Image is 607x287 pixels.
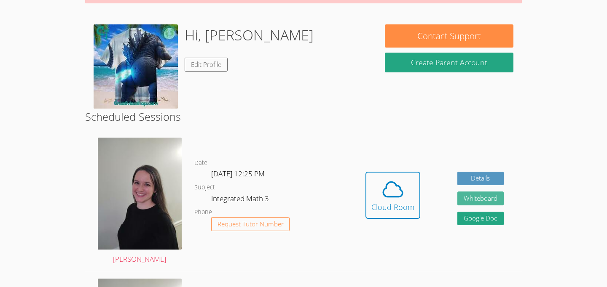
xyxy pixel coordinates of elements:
a: [PERSON_NAME] [98,138,182,265]
button: Contact Support [385,24,513,48]
h1: Hi, [PERSON_NAME] [185,24,314,46]
button: Request Tutor Number [211,217,290,231]
dt: Phone [194,207,212,218]
a: Edit Profile [185,58,228,72]
dt: Subject [194,182,215,193]
span: [DATE] 12:25 PM [211,169,265,178]
img: avatar.png [98,138,182,250]
button: Cloud Room [365,172,420,219]
dd: Integrated Math 3 [211,193,271,207]
div: Cloud Room [371,201,414,213]
h2: Scheduled Sessions [85,109,522,125]
img: ni%20ce.jpg [94,24,178,109]
a: Google Doc [457,212,504,226]
span: Request Tutor Number [218,221,284,227]
a: Details [457,172,504,186]
dt: Date [194,158,207,168]
button: Create Parent Account [385,53,513,72]
button: Whiteboard [457,191,504,205]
